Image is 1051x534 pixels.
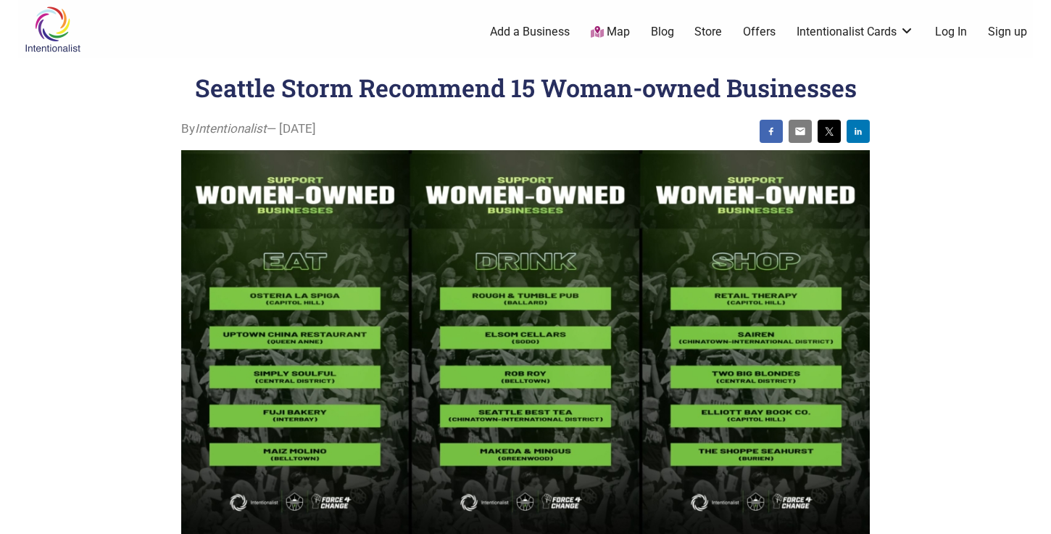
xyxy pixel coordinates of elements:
[195,121,267,136] i: Intentionalist
[794,126,806,137] img: email sharing button
[743,24,776,40] a: Offers
[195,71,857,104] h1: Seattle Storm Recommend 15 Woman-owned Businesses
[694,24,722,40] a: Store
[823,126,835,137] img: twitter sharing button
[181,120,316,139] span: By — [DATE]
[935,24,967,40] a: Log In
[591,24,630,41] a: Map
[490,24,570,40] a: Add a Business
[651,24,674,40] a: Blog
[797,24,914,40] a: Intentionalist Cards
[852,126,864,137] img: linkedin sharing button
[18,6,87,53] img: Intentionalist
[765,126,777,137] img: facebook sharing button
[988,24,1027,40] a: Sign up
